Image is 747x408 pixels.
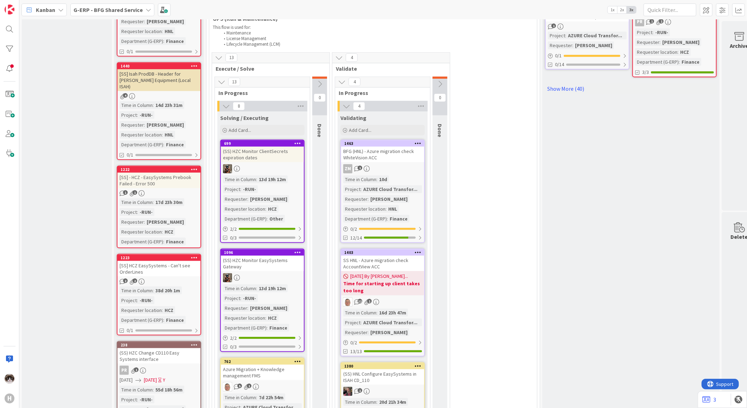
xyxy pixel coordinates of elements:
[153,198,154,206] span: :
[117,254,201,336] a: 1223[SS] HCZ EasySystems - Can't see OrderLinesTime in Column:38d 20h 1mProject:-RUN-Requester lo...
[555,52,562,59] span: 0 / 1
[223,164,232,173] img: VK
[555,61,564,68] span: 0/14
[154,386,184,394] div: 55d 18h 56m
[633,17,716,26] div: PR
[164,316,186,324] div: Finance
[376,398,377,406] span: :
[138,396,154,403] div: -RUN-
[257,176,288,183] div: 13d 19h 12m
[5,394,14,403] div: H
[344,364,424,369] div: 1380
[218,89,301,96] span: In Progress
[220,249,305,352] a: 1096(SS) HZC Monitor EasySystems GatewayVKTime in Column:13d 19h 12mProject:-RUN-Requester:[PERSO...
[225,53,237,62] span: 13
[343,309,376,317] div: Time in Column
[343,298,352,307] img: lD
[220,42,534,47] li: Lifecycle Management (LCM)
[362,185,419,193] div: AZURE Cloud Transfor...
[247,195,248,203] span: :
[635,38,659,46] div: Requester
[164,238,186,246] div: Finance
[659,38,660,46] span: :
[223,185,240,193] div: Project
[123,279,128,283] span: 2
[154,287,182,294] div: 38d 20h 1m
[163,316,164,324] span: :
[120,287,153,294] div: Time in Column
[5,5,14,14] img: Visit kanbanzone.com
[257,394,285,401] div: 7d 22h 54m
[268,215,285,223] div: Other
[224,250,304,255] div: 1096
[117,366,200,375] div: PR
[144,376,157,384] span: [DATE]
[369,195,409,203] div: [PERSON_NAME]
[230,343,237,351] span: 0/3
[163,238,164,246] span: :
[117,173,200,188] div: [SS] - HCZ - EasySystems Prebook Failed - Error 500
[565,32,566,39] span: :
[635,17,644,26] div: PR
[349,127,371,133] span: Add Card...
[163,37,164,45] span: :
[341,140,424,147] div: 1463
[221,225,304,234] div: 2/2
[341,363,424,369] div: 1380
[353,102,365,110] span: 4
[120,111,137,119] div: Project
[267,215,268,223] span: :
[74,6,143,13] b: G-ERP - BFG Shared Service
[551,24,556,28] span: 1
[138,111,154,119] div: -RUN-
[221,256,304,271] div: (SS) HZC Monitor EasySystems Gateway
[247,384,251,388] span: 1
[220,114,269,121] span: Solving / Executing
[120,101,153,109] div: Time in Column
[134,368,139,372] span: 1
[120,366,129,375] div: PR
[163,27,175,35] div: HNL
[230,334,237,342] span: 2 / 2
[120,238,163,246] div: Department (G-ERP)
[341,363,424,385] div: 1380(SS) HNL Configure EasySystems in ISAH CD_110
[436,124,443,137] span: Done
[368,195,369,203] span: :
[117,62,201,160] a: 1440[SS] Isah ProdDB - Header for [PERSON_NAME] Equipment (Local ISAH)Time in Column:14d 23h 31mP...
[268,324,289,332] div: Finance
[346,53,358,62] span: 4
[36,6,55,14] span: Kanban
[162,131,163,139] span: :
[223,176,256,183] div: Time in Column
[127,151,133,159] span: 0/1
[349,78,360,86] span: 4
[344,250,424,255] div: 1403
[120,228,162,236] div: Requester location
[15,1,32,9] span: Support
[220,36,534,42] li: License Management
[120,131,162,139] div: Requester location
[343,164,352,173] div: ZM
[388,215,409,223] div: Finance
[256,176,257,183] span: :
[121,255,200,260] div: 1223
[343,205,385,213] div: Requester location
[660,38,701,46] div: [PERSON_NAME]
[117,348,200,364] div: (SS) HZC Change CD110 Easy Systems interface
[221,140,304,147] div: 699
[336,65,441,72] span: Validate
[358,388,362,393] span: 1
[221,249,304,271] div: 1096(SS) HZC Monitor EasySystems Gateway
[213,25,534,30] p: This flow is used for:
[162,228,163,236] span: :
[546,51,629,60] div: 0/1
[368,329,369,336] span: :
[653,28,670,36] div: -RUN-
[163,376,165,384] div: Y
[240,294,241,302] span: :
[127,327,133,334] span: 0/1
[145,121,186,129] div: [PERSON_NAME]
[154,198,184,206] div: 17d 23h 30m
[343,176,376,183] div: Time in Column
[266,205,279,213] div: HCZ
